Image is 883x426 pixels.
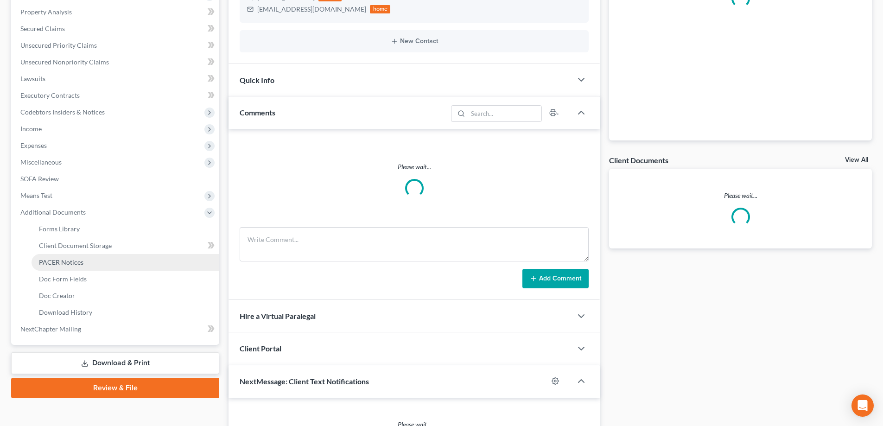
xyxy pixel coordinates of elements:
[20,208,86,216] span: Additional Documents
[20,325,81,333] span: NextChapter Mailing
[32,221,219,237] a: Forms Library
[20,58,109,66] span: Unsecured Nonpriority Claims
[240,108,275,117] span: Comments
[13,54,219,70] a: Unsecured Nonpriority Claims
[20,25,65,32] span: Secured Claims
[39,258,83,266] span: PACER Notices
[39,275,87,283] span: Doc Form Fields
[240,76,274,84] span: Quick Info
[32,254,219,271] a: PACER Notices
[20,75,45,83] span: Lawsuits
[20,8,72,16] span: Property Analysis
[20,141,47,149] span: Expenses
[845,157,868,163] a: View All
[370,5,390,13] div: home
[13,171,219,187] a: SOFA Review
[39,242,112,249] span: Client Document Storage
[13,37,219,54] a: Unsecured Priority Claims
[247,38,581,45] button: New Contact
[32,237,219,254] a: Client Document Storage
[240,312,316,320] span: Hire a Virtual Paralegal
[13,20,219,37] a: Secured Claims
[39,292,75,299] span: Doc Creator
[257,5,366,14] div: [EMAIL_ADDRESS][DOMAIN_NAME]
[20,125,42,133] span: Income
[32,287,219,304] a: Doc Creator
[468,106,542,121] input: Search...
[13,87,219,104] a: Executory Contracts
[39,308,92,316] span: Download History
[20,91,80,99] span: Executory Contracts
[851,394,874,417] div: Open Intercom Messenger
[609,155,668,165] div: Client Documents
[32,271,219,287] a: Doc Form Fields
[609,191,872,200] p: Please wait...
[20,175,59,183] span: SOFA Review
[20,158,62,166] span: Miscellaneous
[39,225,80,233] span: Forms Library
[13,70,219,87] a: Lawsuits
[522,269,589,288] button: Add Comment
[13,321,219,337] a: NextChapter Mailing
[11,352,219,374] a: Download & Print
[20,108,105,116] span: Codebtors Insiders & Notices
[32,304,219,321] a: Download History
[240,377,369,386] span: NextMessage: Client Text Notifications
[20,41,97,49] span: Unsecured Priority Claims
[20,191,52,199] span: Means Test
[240,344,281,353] span: Client Portal
[13,4,219,20] a: Property Analysis
[240,162,589,172] p: Please wait...
[11,378,219,398] a: Review & File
